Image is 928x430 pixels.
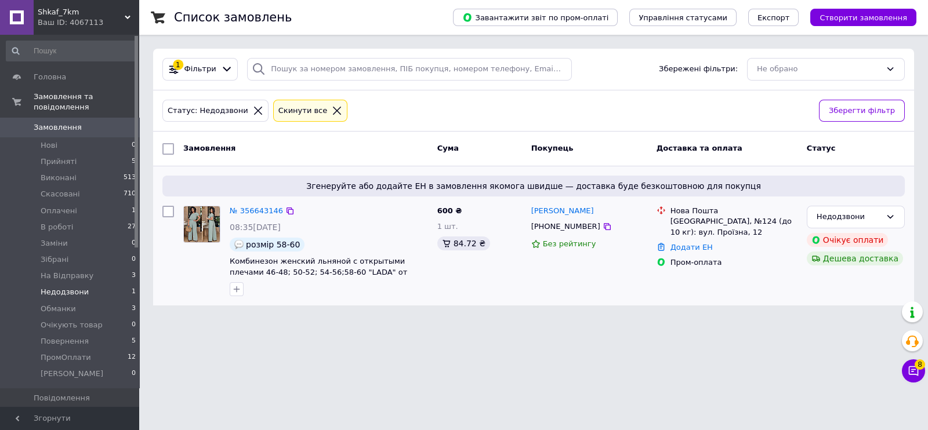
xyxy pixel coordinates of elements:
[41,173,77,183] span: Виконані
[437,236,490,250] div: 84.72 ₴
[132,336,136,347] span: 5
[183,144,235,152] span: Замовлення
[657,144,742,152] span: Доставка та оплата
[41,369,103,379] span: [PERSON_NAME]
[38,7,125,17] span: Shkaf_7km
[639,13,727,22] span: Управління статусами
[41,206,77,216] span: Оплачені
[41,222,73,232] span: В роботі
[462,12,608,23] span: Завантажити звіт по пром-оплаті
[41,140,57,151] span: Нові
[184,206,220,242] img: Фото товару
[453,9,618,26] button: Завантажити звіт по пром-оплаті
[132,320,136,330] span: 0
[807,144,836,152] span: Статус
[531,144,574,152] span: Покупець
[819,100,905,122] button: Зберегти фільтр
[128,352,136,363] span: 12
[670,206,797,216] div: Нова Пошта
[807,252,903,265] div: Дешева доставка
[820,13,907,22] span: Створити замовлення
[230,257,407,287] a: Комбинезон женский льняной с открытыми плечами 46-48; 50-52; 54-56;58-60 "LADA" от прямого постав...
[234,240,244,249] img: :speech_balloon:
[183,206,220,243] a: Фото товару
[34,72,66,82] span: Головна
[132,271,136,281] span: 3
[132,156,136,167] span: 5
[41,271,93,281] span: На Відправку
[41,156,77,167] span: Прийняті
[173,60,183,70] div: 1
[41,352,91,363] span: ПромОплати
[34,393,90,403] span: Повідомлення
[132,254,136,265] span: 0
[41,304,76,314] span: Обманки
[902,359,925,382] button: Чат з покупцем8
[174,10,292,24] h1: Список замовлень
[124,173,136,183] span: 513
[41,254,68,265] span: Зібрані
[41,287,89,297] span: Недодзвони
[543,239,596,248] span: Без рейтингу
[132,304,136,314] span: 3
[165,105,251,117] div: Статус: Недодзвони
[915,356,925,366] span: 8
[799,13,916,21] a: Створити замовлення
[246,240,300,249] span: розмір 58-60
[132,140,136,151] span: 0
[132,238,136,249] span: 0
[230,223,281,232] span: 08:35[DATE]
[817,211,881,223] div: Недодзвони
[34,122,82,133] span: Замовлення
[748,9,799,26] button: Експорт
[810,9,916,26] button: Створити замовлення
[629,9,737,26] button: Управління статусами
[124,189,136,199] span: 710
[829,105,895,117] span: Зберегти фільтр
[41,320,103,330] span: Очікують товар
[437,144,459,152] span: Cума
[128,222,136,232] span: 27
[132,287,136,297] span: 1
[41,189,80,199] span: Скасовані
[247,58,572,81] input: Пошук за номером замовлення, ПІБ покупця, номером телефону, Email, номером накладної
[757,13,790,22] span: Експорт
[41,336,89,347] span: Повернення
[437,206,462,215] span: 600 ₴
[670,257,797,268] div: Пром-оплата
[41,238,68,249] span: Заміни
[670,216,797,237] div: [GEOGRAPHIC_DATA], №124 (до 10 кг): вул. Проїзна, 12
[531,206,594,217] a: [PERSON_NAME]
[6,41,137,61] input: Пошук
[167,180,900,192] span: Згенеруйте або додайте ЕН в замовлення якомога швидше — доставка буде безкоштовною для покупця
[132,206,136,216] span: 1
[529,219,603,234] div: [PHONE_NUMBER]
[230,206,283,215] a: № 356643146
[437,222,458,231] span: 1 шт.
[670,243,713,252] a: Додати ЕН
[659,64,738,75] span: Збережені фільтри:
[34,92,139,112] span: Замовлення та повідомлення
[276,105,330,117] div: Cкинути все
[38,17,139,28] div: Ваш ID: 4067113
[807,233,889,247] div: Очікує оплати
[184,64,216,75] span: Фільтри
[757,63,881,75] div: Не обрано
[132,369,136,379] span: 0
